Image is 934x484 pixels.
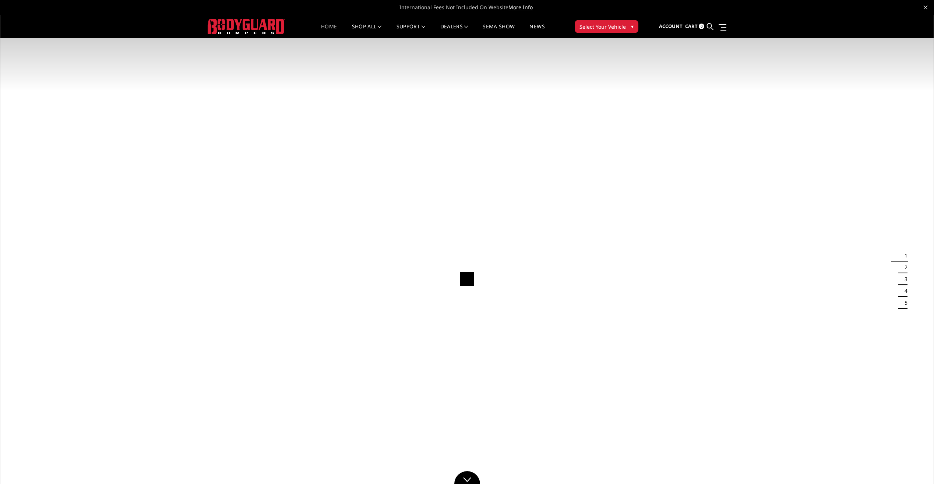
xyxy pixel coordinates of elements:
[900,262,907,273] button: 2 of 5
[900,297,907,309] button: 5 of 5
[659,23,683,29] span: Account
[529,24,544,38] a: News
[508,4,533,11] a: More Info
[208,19,285,34] img: BODYGUARD BUMPERS
[579,23,626,31] span: Select Your Vehicle
[699,24,704,29] span: 0
[900,285,907,297] button: 4 of 5
[659,17,683,36] a: Account
[900,273,907,285] button: 3 of 5
[685,17,704,36] a: Cart 0
[352,24,382,38] a: shop all
[685,23,698,29] span: Cart
[321,24,337,38] a: Home
[575,20,638,33] button: Select Your Vehicle
[900,250,907,262] button: 1 of 5
[440,24,468,38] a: Dealers
[483,24,515,38] a: SEMA Show
[396,24,426,38] a: Support
[454,471,480,484] a: Click to Down
[631,22,634,30] span: ▾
